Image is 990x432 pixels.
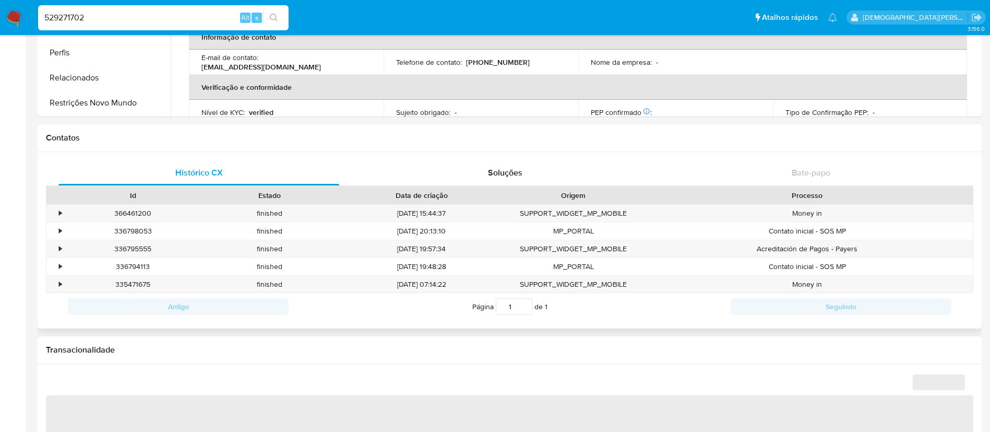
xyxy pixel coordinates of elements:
[338,205,505,222] div: [DATE] 15:44:37
[201,223,338,240] div: finished
[65,276,201,293] div: 335471675
[338,240,505,258] div: [DATE] 19:57:34
[863,13,968,22] p: thais.asantos@mercadolivre.com
[642,276,973,293] div: Money in
[46,345,973,355] h1: Transacionalidade
[968,25,985,33] span: 3.156.0
[338,258,505,275] div: [DATE] 19:48:28
[656,57,658,67] p: -
[642,223,973,240] div: Contato inicial - SOS MP
[201,276,338,293] div: finished
[642,240,973,258] div: Acreditación de Pagos - Payers
[762,12,818,23] span: Atalhos rápidos
[201,205,338,222] div: finished
[65,205,201,222] div: 366461200
[512,190,635,201] div: Origem
[591,108,652,117] p: PEP confirmado :
[201,108,245,117] p: Nível de KYC :
[642,258,973,275] div: Contato inicial - SOS MP
[505,223,642,240] div: MP_PORTAL
[59,279,62,289] div: •
[59,226,62,236] div: •
[642,205,973,222] div: Money in
[65,258,201,275] div: 336794113
[591,57,652,67] p: Nome da empresa :
[65,240,201,258] div: 336795555
[59,262,62,272] div: •
[255,13,258,22] span: s
[189,25,967,50] th: Informação de contato
[505,205,642,222] div: SUPPORT_WIDGET_MP_MOBILE
[59,244,62,254] div: •
[59,208,62,218] div: •
[40,40,171,65] button: Perfis
[38,11,289,25] input: Pesquise usuários ou casos...
[201,240,338,258] div: finished
[505,240,642,258] div: SUPPORT_WIDGET_MP_MOBILE
[455,108,457,117] p: -
[785,108,868,117] p: Tipo de Confirmação PEP :
[545,301,547,312] span: 1
[209,190,331,201] div: Estado
[68,298,289,315] button: Antigo
[241,13,249,22] span: Alt
[873,108,875,117] p: -
[249,108,273,117] p: verified
[338,276,505,293] div: [DATE] 07:14:22
[72,190,194,201] div: Id
[40,65,171,90] button: Relacionados
[731,298,951,315] button: Seguindo
[472,298,547,315] span: Página de
[792,167,830,179] span: Bate-papo
[345,190,498,201] div: Data de criação
[46,133,973,143] h1: Contatos
[201,62,321,72] p: [EMAIL_ADDRESS][DOMAIN_NAME]
[971,12,982,23] a: Sair
[396,108,450,117] p: Sujeito obrigado :
[505,258,642,275] div: MP_PORTAL
[263,10,284,25] button: search-icon
[338,223,505,240] div: [DATE] 20:13:10
[828,13,837,22] a: Notificações
[65,223,201,240] div: 336798053
[201,53,258,62] p: E-mail de contato :
[488,167,522,179] span: Soluções
[189,75,967,100] th: Verificação e conformidade
[466,57,530,67] p: [PHONE_NUMBER]
[649,190,965,201] div: Processo
[505,276,642,293] div: SUPPORT_WIDGET_MP_MOBILE
[175,167,223,179] span: Histórico CX
[40,90,171,115] button: Restrições Novo Mundo
[201,258,338,275] div: finished
[396,57,462,67] p: Telefone de contato :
